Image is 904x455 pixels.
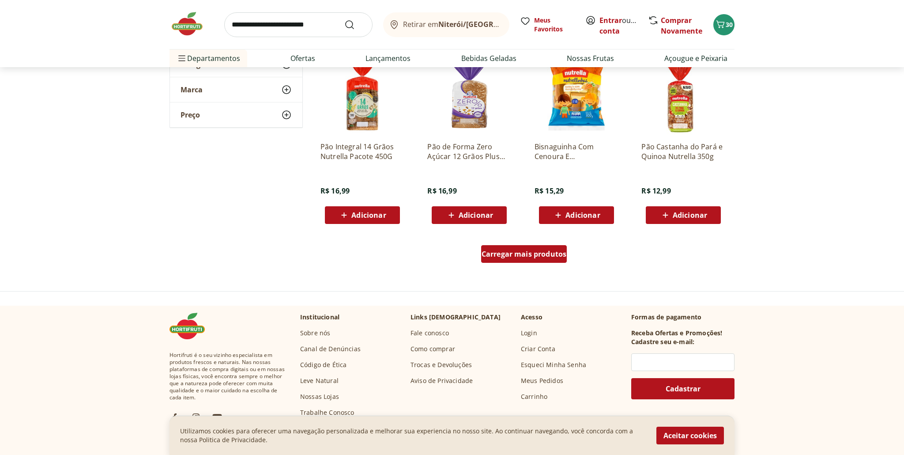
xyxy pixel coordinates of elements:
[539,206,614,224] button: Adicionar
[320,186,350,196] span: R$ 16,99
[403,20,501,28] span: Retirar em
[300,313,339,322] p: Institucional
[599,15,648,36] a: Criar conta
[599,15,639,36] span: ou
[521,376,563,385] a: Meus Pedidos
[212,412,222,422] img: ytb
[300,376,339,385] a: Leve Natural
[641,51,725,135] img: Pão Castanha do Pará e Quinoa Nutrella 350g
[383,12,509,37] button: Retirar emNiterói/[GEOGRAPHIC_DATA]
[300,345,361,353] a: Canal de Denúncias
[427,186,456,196] span: R$ 16,99
[535,142,618,161] a: Bisnaguinha Com Cenoura E Mandioquinha Nutrellinha 300G
[535,51,618,135] img: Bisnaguinha Com Cenoura E Mandioquinha Nutrellinha 300G
[726,20,733,29] span: 30
[631,313,734,322] p: Formas de pagamento
[411,345,455,353] a: Como comprar
[169,412,180,422] img: fb
[631,329,722,337] h3: Receba Ofertas e Promoções!
[365,53,411,64] a: Lançamentos
[521,392,547,401] a: Carrinho
[427,142,511,161] a: Pão de Forma Zero Açúcar 12 Grãos Plus Vita 350g
[411,360,472,369] a: Trocas e Devoluções
[438,19,539,29] b: Niterói/[GEOGRAPHIC_DATA]
[641,142,725,161] a: Pão Castanha do Pará e Quinoa Nutrella 350g
[713,14,734,35] button: Carrinho
[481,245,567,266] a: Carregar mais produtos
[300,329,330,337] a: Sobre nós
[521,313,542,322] p: Acesso
[427,51,511,135] img: Pão de Forma Zero Açúcar 12 Grãos Plus Vita 350g
[169,313,214,339] img: Hortifruti
[631,378,734,399] button: Cadastrar
[520,16,575,34] a: Meus Favoritos
[521,329,537,337] a: Login
[599,15,622,25] a: Entrar
[290,53,315,64] a: Ofertas
[641,186,670,196] span: R$ 12,99
[224,12,373,37] input: search
[534,16,575,34] span: Meus Favoritos
[432,206,507,224] button: Adicionar
[521,345,555,353] a: Criar Conta
[411,313,501,322] p: Links [DEMOGRAPHIC_DATA]
[666,385,701,392] span: Cadastrar
[565,212,600,219] span: Adicionar
[673,212,707,219] span: Adicionar
[181,110,200,119] span: Preço
[482,250,567,258] span: Carregar mais produtos
[170,77,302,102] button: Marca
[664,53,727,64] a: Açougue e Peixaria
[300,392,339,401] a: Nossas Lojas
[191,412,201,422] img: ig
[177,48,240,69] span: Departamentos
[411,329,449,337] a: Fale conosco
[169,11,214,37] img: Hortifruti
[459,212,493,219] span: Adicionar
[631,337,694,346] h3: Cadastre seu e-mail:
[535,186,564,196] span: R$ 15,29
[351,212,386,219] span: Adicionar
[320,142,404,161] a: Pão Integral 14 Grãos Nutrella Pacote 450G
[177,48,187,69] button: Menu
[300,408,354,417] a: Trabalhe Conosco
[320,51,404,135] img: Pão Integral 14 Grãos Nutrella Pacote 450G
[411,376,473,385] a: Aviso de Privacidade
[461,53,516,64] a: Bebidas Geladas
[656,427,724,444] button: Aceitar cookies
[567,53,614,64] a: Nossas Frutas
[170,102,302,127] button: Preço
[300,360,347,369] a: Código de Ética
[181,85,203,94] span: Marca
[325,206,400,224] button: Adicionar
[169,352,286,401] span: Hortifruti é o seu vizinho especialista em produtos frescos e naturais. Nas nossas plataformas de...
[344,19,365,30] button: Submit Search
[661,15,702,36] a: Comprar Novamente
[521,360,586,369] a: Esqueci Minha Senha
[646,206,721,224] button: Adicionar
[180,427,646,444] p: Utilizamos cookies para oferecer uma navegação personalizada e melhorar sua experiencia no nosso ...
